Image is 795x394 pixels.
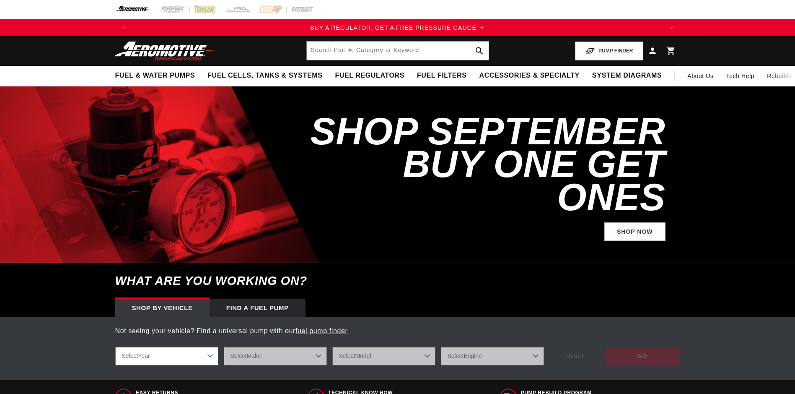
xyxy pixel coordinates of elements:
span: BUY A REGULATOR, GET A FREE PRESSURE GAUGE [310,24,476,31]
span: Tech Help [726,71,755,81]
button: search button [470,42,489,60]
a: BUY A REGULATOR, GET A FREE PRESSURE GAUGE [132,23,663,32]
p: Not seeing your vehicle? Find a universal pump with our [115,326,680,337]
div: 1 of 4 [132,23,663,32]
select: Make [224,347,327,365]
span: Rebuilds [767,71,792,81]
span: Fuel Regulators [335,71,404,80]
select: Model [332,347,435,365]
summary: Fuel Cells, Tanks & Systems [201,66,329,86]
button: PUMP FINDER [575,42,643,60]
a: fuel pump finder [295,327,347,334]
span: System Diagrams [592,71,662,80]
span: About Us [687,73,713,79]
summary: Fuel Regulators [329,66,410,86]
summary: Fuel Filters [411,66,473,86]
summary: Tech Help [720,66,761,86]
span: Fuel Cells, Tanks & Systems [207,71,322,80]
div: Shop by vehicle [115,299,210,317]
h6: What are you working on? [94,263,701,299]
select: Year [115,347,218,365]
summary: Fuel & Water Pumps [109,66,202,86]
input: Search by Part Number, Category or Keyword [307,42,489,60]
span: Fuel & Water Pumps [115,71,195,80]
slideshow-component: Translation missing: en.sections.announcements.announcement_bar [94,19,701,36]
img: Aeromotive [112,41,217,61]
summary: Accessories & Specialty [473,66,586,86]
div: Announcement [132,23,663,32]
a: About Us [681,66,720,86]
a: Shop Now [604,222,666,241]
span: Fuel Filters [417,71,467,80]
div: Find a Fuel Pump [210,299,306,317]
button: Translation missing: en.sections.announcements.next_announcement [663,19,680,36]
summary: System Diagrams [586,66,668,86]
button: Translation missing: en.sections.announcements.previous_announcement [115,19,132,36]
span: Accessories & Specialty [479,71,580,80]
h2: SHOP SEPTEMBER BUY ONE GET ONES [307,115,666,214]
select: Engine [441,347,544,365]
